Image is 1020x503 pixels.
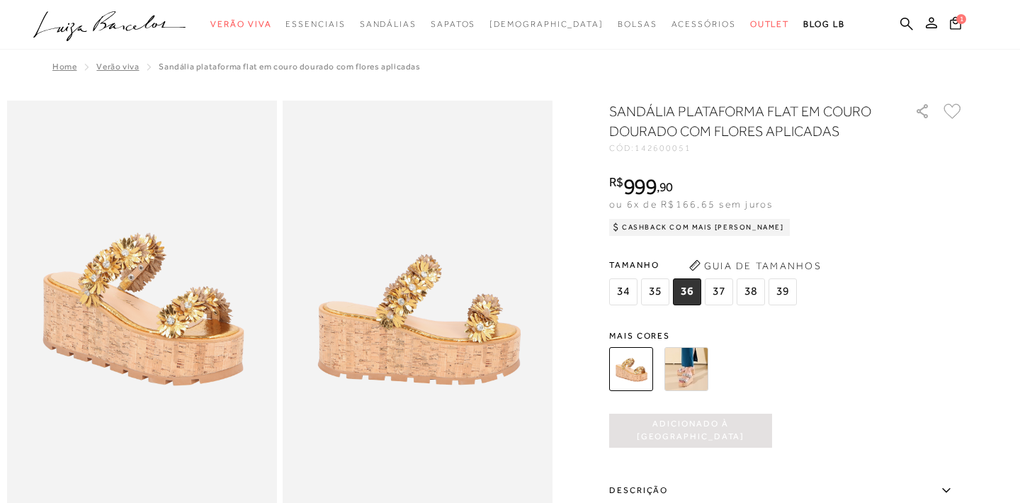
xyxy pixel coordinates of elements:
button: 1 [946,15,966,35]
a: categoryNavScreenReaderText [210,11,271,38]
span: 142600051 [635,143,691,153]
div: Cashback com Mais [PERSON_NAME] [609,219,790,236]
a: categoryNavScreenReaderText [285,11,345,38]
i: , [657,181,673,193]
a: categoryNavScreenReaderText [750,11,790,38]
span: 999 [623,174,657,199]
span: Adicionado à [GEOGRAPHIC_DATA] [609,418,772,443]
span: 38 [737,278,765,305]
span: ou 6x de R$166,65 sem juros [609,198,773,210]
span: Sapatos [431,19,475,29]
span: SANDÁLIA PLATAFORMA FLAT EM COURO DOURADO COM FLORES APLICADAS [159,62,420,72]
span: Essenciais [285,19,345,29]
span: 35 [641,278,669,305]
a: categoryNavScreenReaderText [360,11,416,38]
span: Acessórios [671,19,736,29]
span: Bolsas [618,19,657,29]
i: R$ [609,176,623,188]
span: Verão Viva [210,19,271,29]
img: SANDÁLIA PLATAFORMA FLAT EM COURO PRATA COM FLORES APLICADAS [664,347,708,391]
div: CÓD: [609,144,892,152]
a: Verão Viva [96,62,139,72]
a: categoryNavScreenReaderText [671,11,736,38]
span: 1 [956,13,966,23]
a: categoryNavScreenReaderText [431,11,475,38]
span: [DEMOGRAPHIC_DATA] [489,19,603,29]
a: Home [52,62,76,72]
span: Sandálias [360,19,416,29]
a: noSubCategoriesText [489,11,603,38]
button: Adicionado à [GEOGRAPHIC_DATA] [609,414,772,448]
span: 34 [609,278,637,305]
span: Mais cores [609,332,963,340]
span: 36 [673,278,701,305]
span: 39 [769,278,797,305]
span: 90 [659,179,673,194]
a: categoryNavScreenReaderText [618,11,657,38]
span: Outlet [750,19,790,29]
span: Tamanho [609,254,800,276]
span: 37 [705,278,733,305]
button: Guia de Tamanhos [684,254,826,277]
h1: SANDÁLIA PLATAFORMA FLAT EM COURO DOURADO COM FLORES APLICADAS [609,101,875,141]
a: BLOG LB [803,11,844,38]
img: SANDÁLIA PLATAFORMA FLAT EM COURO DOURADO COM FLORES APLICADAS [609,347,653,391]
span: BLOG LB [803,19,844,29]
